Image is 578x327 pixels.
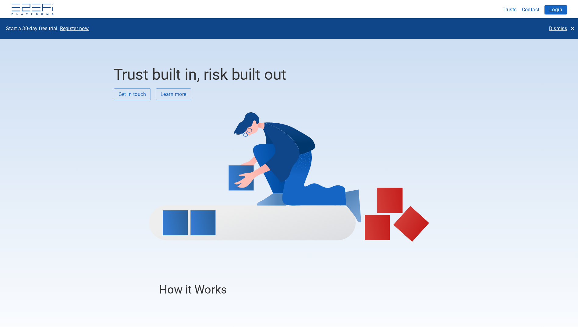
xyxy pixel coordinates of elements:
button: Register now [58,23,91,34]
h2: Trust built in, risk built out [114,65,465,83]
p: Dismiss [549,25,567,32]
button: Get in touch [114,88,151,100]
button: Dismiss [547,23,577,34]
p: Register now [60,25,89,32]
h3: How it Works [159,283,419,296]
p: Start a 30-day free trial [6,25,58,32]
button: Learn more [156,88,191,100]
